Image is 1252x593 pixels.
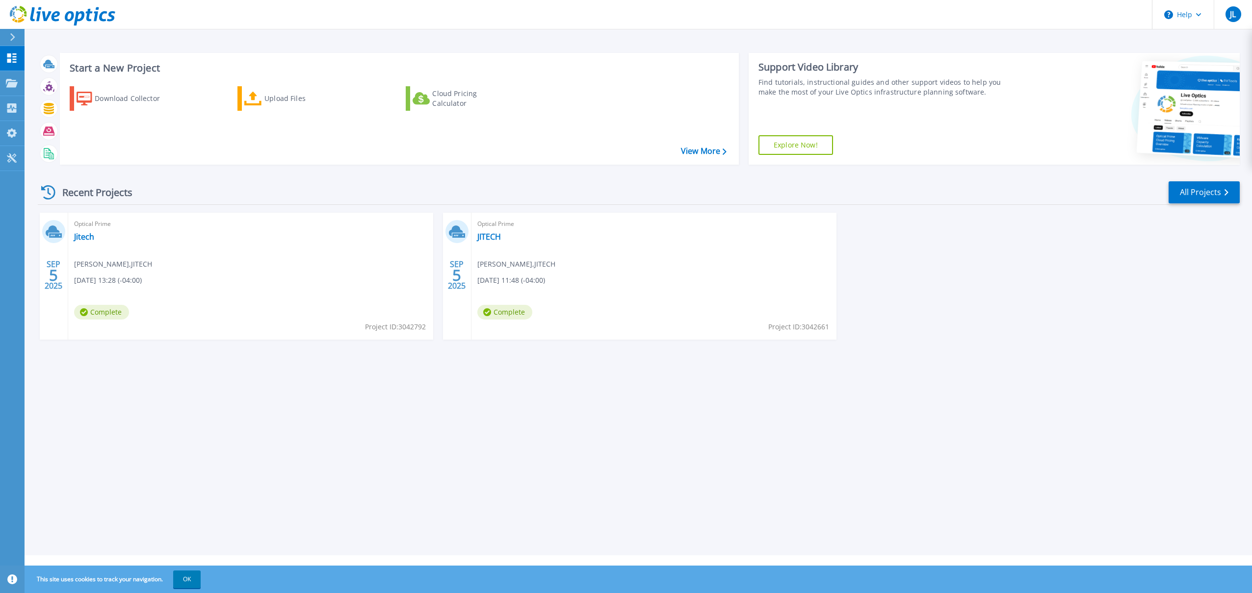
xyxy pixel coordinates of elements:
h3: Start a New Project [70,63,726,74]
span: Complete [74,305,129,320]
a: Upload Files [237,86,347,111]
button: OK [173,570,201,588]
a: Jitech [74,232,94,242]
div: Recent Projects [38,180,146,204]
span: [PERSON_NAME] , JITECH [477,259,555,270]
span: Project ID: 3042661 [768,321,829,332]
span: [DATE] 13:28 (-04:00) [74,275,142,286]
a: Download Collector [70,86,179,111]
a: Cloud Pricing Calculator [406,86,515,111]
span: JL [1230,10,1236,18]
a: Explore Now! [758,135,833,155]
span: Complete [477,305,532,320]
a: JITECH [477,232,501,242]
span: 5 [49,271,58,279]
span: This site uses cookies to track your navigation. [27,570,201,588]
span: [PERSON_NAME] , JITECH [74,259,152,270]
a: View More [681,147,727,156]
div: SEP 2025 [447,257,466,293]
span: Optical Prime [477,219,831,229]
div: Upload Files [264,89,343,108]
div: SEP 2025 [44,257,63,293]
span: 5 [452,271,461,279]
div: Support Video Library [758,61,1012,74]
span: [DATE] 11:48 (-04:00) [477,275,545,286]
div: Find tutorials, instructional guides and other support videos to help you make the most of your L... [758,77,1012,97]
span: Optical Prime [74,219,427,229]
div: Download Collector [95,89,173,108]
div: Cloud Pricing Calculator [432,89,511,108]
a: All Projects [1169,181,1240,203]
span: Project ID: 3042792 [365,321,426,332]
